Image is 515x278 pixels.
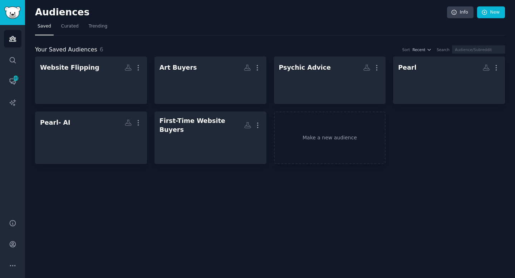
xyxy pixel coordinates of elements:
div: Website Flipping [40,63,99,72]
span: Curated [61,23,79,30]
button: Recent [412,47,432,52]
a: Art Buyers [154,56,266,104]
a: New [477,6,505,19]
img: GummySearch logo [4,6,21,19]
span: 101 [13,76,19,81]
a: Website Flipping [35,56,147,104]
a: Saved [35,21,54,35]
a: Pearl- AI [35,111,147,164]
a: First-Time Website Buyers [154,111,266,164]
span: Recent [412,47,425,52]
a: Pearl [393,56,505,104]
span: 6 [100,46,103,53]
a: Make a new audience [274,111,386,164]
input: Audience/Subreddit [452,45,505,54]
a: Psychic Advice [274,56,386,104]
div: Sort [402,47,410,52]
div: Art Buyers [160,63,197,72]
h2: Audiences [35,7,447,18]
div: First-Time Website Buyers [160,116,244,134]
span: Your Saved Audiences [35,45,97,54]
a: Info [447,6,474,19]
div: Pearl- AI [40,118,70,127]
div: Search [437,47,450,52]
a: 101 [4,73,21,90]
span: Trending [89,23,107,30]
a: Curated [59,21,81,35]
div: Pearl [398,63,416,72]
div: Psychic Advice [279,63,331,72]
a: Trending [86,21,110,35]
span: Saved [38,23,51,30]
